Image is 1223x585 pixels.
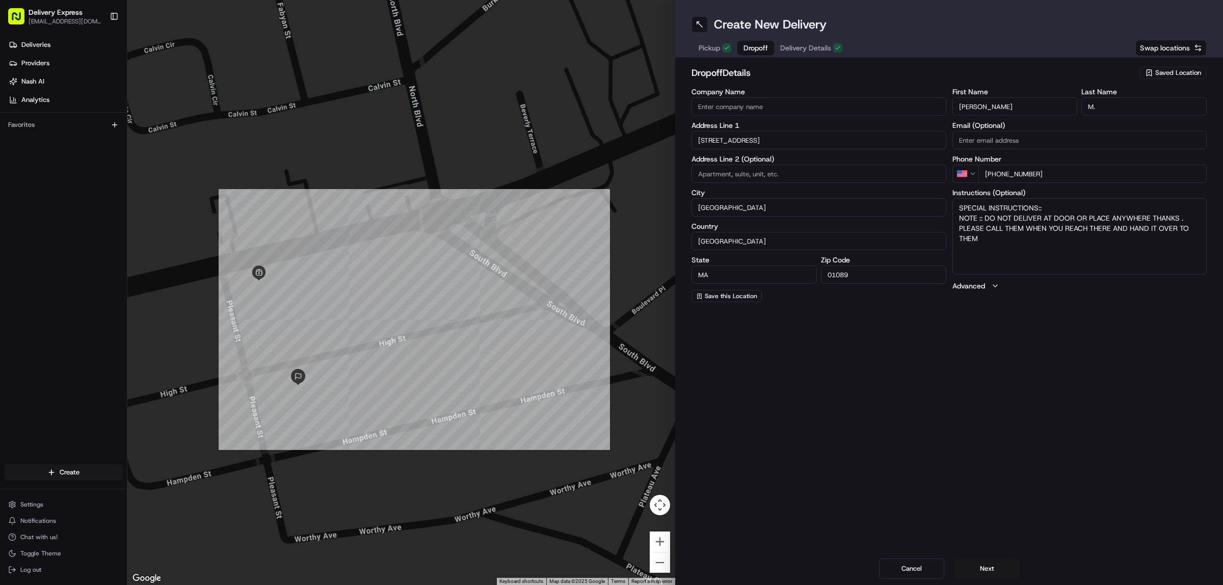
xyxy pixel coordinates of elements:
div: 📗 [10,229,18,237]
button: Chat with us! [4,530,123,544]
div: Start new chat [46,97,167,108]
p: Welcome 👋 [10,41,185,57]
span: • [111,185,114,194]
span: Providers [21,59,49,68]
span: Swap locations [1140,43,1190,53]
label: Address Line 2 (Optional) [692,155,946,163]
label: Last Name [1081,88,1207,95]
span: Dropoff [743,43,768,53]
div: 💻 [86,229,94,237]
h2: dropoff Details [692,66,1133,80]
label: Country [692,223,946,230]
span: Create [60,468,79,477]
span: Pickup [699,43,720,53]
input: Enter city [692,198,946,217]
span: Wisdom [PERSON_NAME] [32,185,109,194]
img: Wisdom Oko [10,148,26,168]
button: Advanced [952,281,1207,291]
input: Enter first name [952,97,1078,116]
label: Email (Optional) [952,122,1207,129]
button: Log out [4,563,123,577]
label: Company Name [692,88,946,95]
label: Zip Code [821,256,946,263]
button: Settings [4,497,123,512]
button: Zoom in [650,531,670,552]
div: Past conversations [10,132,65,141]
button: Cancel [879,559,944,579]
input: Enter address [692,131,946,149]
button: Delivery Express [29,7,83,17]
a: Report a map error [631,578,672,584]
a: Nash AI [4,73,127,90]
input: Enter zip code [821,265,946,284]
a: Providers [4,55,127,71]
a: Powered byPylon [72,252,123,260]
img: Nash [10,10,31,31]
img: 1736555255976-a54dd68f-1ca7-489b-9aae-adbdc363a1c4 [20,158,29,167]
span: Knowledge Base [20,228,78,238]
label: Phone Number [952,155,1207,163]
span: Nash AI [21,77,44,86]
input: Enter country [692,232,946,250]
span: API Documentation [96,228,164,238]
label: State [692,256,817,263]
input: Enter phone number [978,165,1207,183]
img: Google [130,572,164,585]
input: Enter email address [952,131,1207,149]
span: Save this Location [705,292,757,300]
button: [EMAIL_ADDRESS][DOMAIN_NAME] [29,17,101,25]
a: Deliveries [4,37,127,53]
input: Enter company name [692,97,946,116]
button: Create [4,464,123,481]
a: 💻API Documentation [82,224,168,242]
a: Open this area in Google Maps (opens a new window) [130,572,164,585]
img: 1736555255976-a54dd68f-1ca7-489b-9aae-adbdc363a1c4 [10,97,29,116]
span: Notifications [20,517,56,525]
button: Saved Location [1139,66,1207,80]
button: Map camera controls [650,495,670,515]
span: [DATE] [116,185,137,194]
textarea: SPECIAL INSTRUCTIONS:: NOTE :: DO NOT DELIVER AT DOOR OR PLACE ANYWHERE THANKS . PLEASE CALL THEM... [952,198,1207,275]
button: Keyboard shortcuts [499,578,543,585]
a: Analytics [4,92,127,108]
img: 8016278978528_b943e370aa5ada12b00a_72.png [21,97,40,116]
span: Chat with us! [20,533,58,541]
input: Clear [26,66,168,76]
span: Analytics [21,95,49,104]
a: Terms [611,578,625,584]
button: Zoom out [650,552,670,573]
label: Instructions (Optional) [952,189,1207,196]
button: Delivery Express[EMAIL_ADDRESS][DOMAIN_NAME] [4,4,105,29]
img: 1736555255976-a54dd68f-1ca7-489b-9aae-adbdc363a1c4 [20,186,29,194]
div: Favorites [4,117,123,133]
label: Address Line 1 [692,122,946,129]
span: Toggle Theme [20,549,61,557]
button: Start new chat [173,100,185,113]
span: Log out [20,566,41,574]
h1: Create New Delivery [714,16,827,33]
input: Enter last name [1081,97,1207,116]
button: See all [158,130,185,143]
label: City [692,189,946,196]
span: • [111,158,114,166]
span: Delivery Details [780,43,831,53]
button: Toggle Theme [4,546,123,561]
span: Map data ©2025 Google [549,578,605,584]
span: Deliveries [21,40,50,49]
label: Advanced [952,281,985,291]
button: Next [954,559,1020,579]
button: Notifications [4,514,123,528]
button: Swap locations [1135,40,1207,56]
a: 📗Knowledge Base [6,224,82,242]
span: [DATE] [116,158,137,166]
input: Apartment, suite, unit, etc. [692,165,946,183]
button: Save this Location [692,290,762,302]
div: We're available if you need us! [46,108,140,116]
img: Wisdom Oko [10,176,26,196]
span: Saved Location [1155,68,1201,77]
span: Wisdom [PERSON_NAME] [32,158,109,166]
input: Enter state [692,265,817,284]
span: Settings [20,500,43,509]
label: First Name [952,88,1078,95]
